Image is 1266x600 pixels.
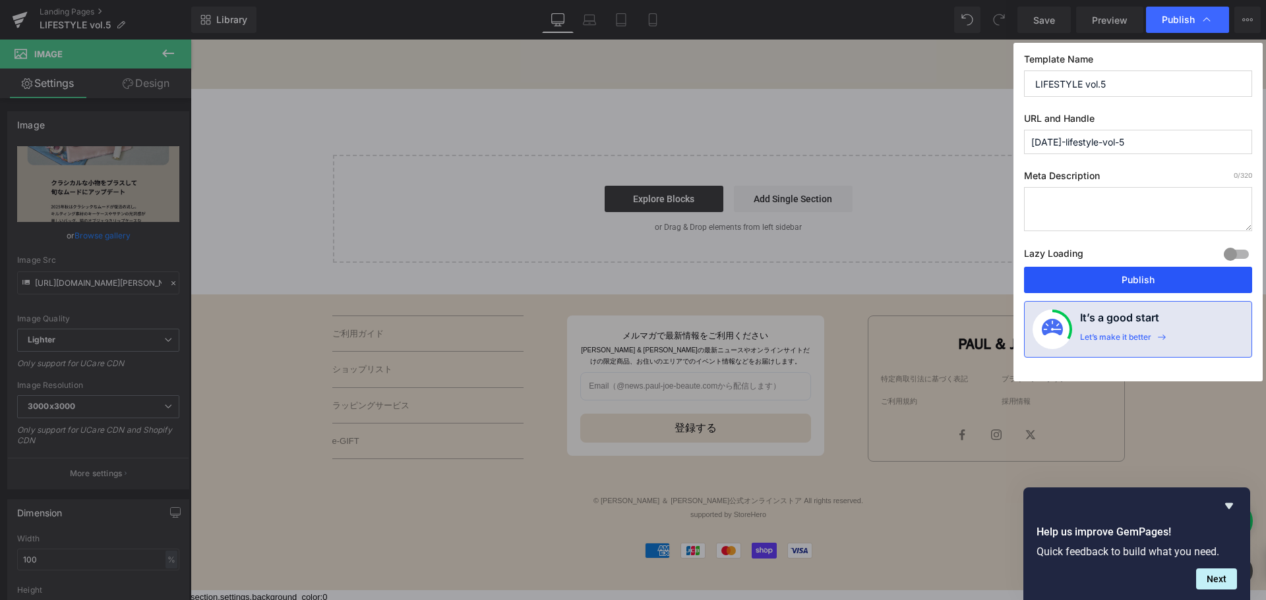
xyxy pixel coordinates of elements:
[1037,524,1237,540] h2: Help us improve GemPages!
[142,289,193,299] a: ご利用ガイド
[1024,267,1252,293] button: Publish
[414,146,533,173] a: Explore Blocks
[403,457,673,479] small: © [PERSON_NAME] ＆ [PERSON_NAME]公式オンラインストア All rights reserved.
[1221,498,1237,514] button: Hide survey
[690,358,727,366] a: ご利用規約
[833,389,847,402] a: フォローはこちらTwitter
[1234,171,1238,179] span: 0
[1080,332,1151,349] div: Let’s make it better
[811,335,884,343] a: プライバシーポリシー
[484,380,526,397] span: 登録する
[1234,171,1252,179] span: /320
[1024,53,1252,70] label: Template Name
[390,289,620,303] p: メルマガで最新情報をご利用ください
[811,358,840,366] a: 採用情報
[390,374,620,403] button: 登録する
[1196,568,1237,589] button: Next question
[1042,319,1063,340] img: onboarding-status.svg
[142,361,219,371] a: ラッピングサービス
[1037,498,1237,589] div: Help us improve GemPages!
[690,335,777,343] a: 特定商取引法に基づく表記
[1080,310,1159,332] h4: It’s a good start
[142,325,202,335] a: ショップリスト
[799,389,812,402] a: フォローはこちらInstagram
[765,389,778,402] a: フォローはこちらFacebook
[500,471,576,479] a: supported by StoreHero
[1162,14,1195,26] span: Publish
[390,306,620,327] div: [PERSON_NAME] & [PERSON_NAME]の最新ニュースやオンラインサイトだけの限定商品、お住いのエリアでのイベント情報などをお届けします。
[1024,245,1083,267] label: Lazy Loading
[390,333,620,361] input: Email（@news.paul-joe-beaute.comから配信します）
[1037,545,1237,558] p: Quick feedback to build what you need.
[142,396,169,406] a: e-GIFT
[543,146,662,173] a: Add Single Section
[164,183,913,192] p: or Drag & Drop elements from left sidebar
[1024,170,1252,187] label: Meta Description
[1024,113,1252,130] label: URL and Handle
